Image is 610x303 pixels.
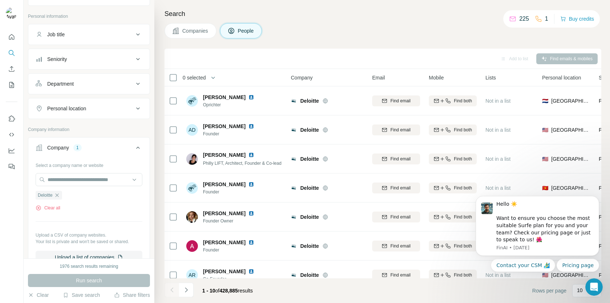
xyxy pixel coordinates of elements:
p: 225 [519,15,529,23]
button: Seniority [28,50,150,68]
span: People [238,27,255,34]
button: Find both [429,270,477,281]
button: My lists [6,78,17,91]
span: Deloitte [300,184,319,192]
p: Your list is private and won't be saved or shared. [36,238,142,245]
button: Find both [429,95,477,106]
img: Logo of Deloitte [291,98,297,104]
div: AR [186,269,198,281]
span: Philly LIFT, Architect, Founder & Co-lead [203,161,281,166]
img: LinkedIn logo [248,181,254,187]
img: Avatar [186,182,198,194]
img: Avatar [186,153,198,165]
span: 1 - 10 [202,288,215,294]
button: Find email [372,95,420,106]
img: LinkedIn logo [248,94,254,100]
span: Find both [454,185,472,191]
span: Personal location [542,74,581,81]
button: Find email [372,212,420,222]
span: Founder [203,131,263,137]
div: Select a company name or website [36,159,142,169]
span: [PERSON_NAME] [203,94,245,101]
span: Find both [454,127,472,133]
span: Find both [454,272,472,278]
button: Use Surfe API [6,128,17,141]
img: Logo of Deloitte [291,127,297,133]
span: Deloitte [300,97,319,105]
span: Find both [454,214,472,220]
span: [PERSON_NAME] [203,268,245,275]
span: Find email [390,272,410,278]
button: Clear all [36,205,60,211]
span: [PERSON_NAME] [203,239,245,246]
span: [GEOGRAPHIC_DATA] [551,155,590,163]
div: Seniority [47,56,67,63]
span: [PERSON_NAME] [203,210,245,217]
button: Share filters [114,291,150,299]
span: Not in a list [485,98,511,104]
button: Dashboard [6,144,17,157]
span: Find both [454,243,472,249]
span: [PERSON_NAME] [203,151,245,159]
button: Upload a list of companies [36,251,142,264]
button: Find both [429,212,477,222]
span: Deloitte [300,155,319,163]
span: Mobile [429,74,444,81]
iframe: Intercom notifications message [465,172,610,283]
div: 1976 search results remaining [60,263,118,270]
p: 1 [545,15,548,23]
span: Lists [485,74,496,81]
span: Find email [390,243,410,249]
span: 🇳🇱 [542,97,548,105]
button: Feedback [6,160,17,173]
span: Email [372,74,385,81]
span: Deloitte [300,126,319,134]
button: Find email [372,153,420,164]
button: Find email [372,183,420,193]
p: Upload a CSV of company websites. [36,232,142,238]
img: Avatar [186,211,198,223]
div: Company [47,144,69,151]
span: Company [291,74,313,81]
span: Find email [390,185,410,191]
span: [PERSON_NAME] [203,123,245,130]
button: Company1 [28,139,150,159]
button: Personal location [28,100,150,117]
img: Avatar [6,7,17,19]
span: Deloitte [300,213,319,221]
p: 10 [577,287,583,294]
iframe: Intercom live chat [585,278,603,296]
span: [PERSON_NAME] [203,181,245,188]
button: Find both [429,183,477,193]
button: Job title [28,26,150,43]
span: Find email [390,156,410,162]
span: Rows per page [532,287,566,294]
button: Navigate to next page [179,283,194,297]
img: LinkedIn logo [248,269,254,274]
span: Find email [390,214,410,220]
p: Company information [28,126,150,133]
button: Department [28,75,150,93]
img: Avatar [186,240,198,252]
div: AD [186,124,198,136]
img: Logo of Deloitte [291,156,297,162]
img: LinkedIn logo [248,210,254,216]
button: Find email [372,270,420,281]
div: Personal location [47,105,86,112]
div: Job title [47,31,65,38]
span: 🇺🇸 [542,126,548,134]
span: [GEOGRAPHIC_DATA] [551,126,590,134]
h4: Search [164,9,601,19]
button: Find both [429,124,477,135]
span: Founder [203,247,263,253]
p: Personal information [28,13,150,20]
span: Oprichter [203,102,263,108]
button: Enrich CSV [6,62,17,75]
span: Find both [454,98,472,104]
